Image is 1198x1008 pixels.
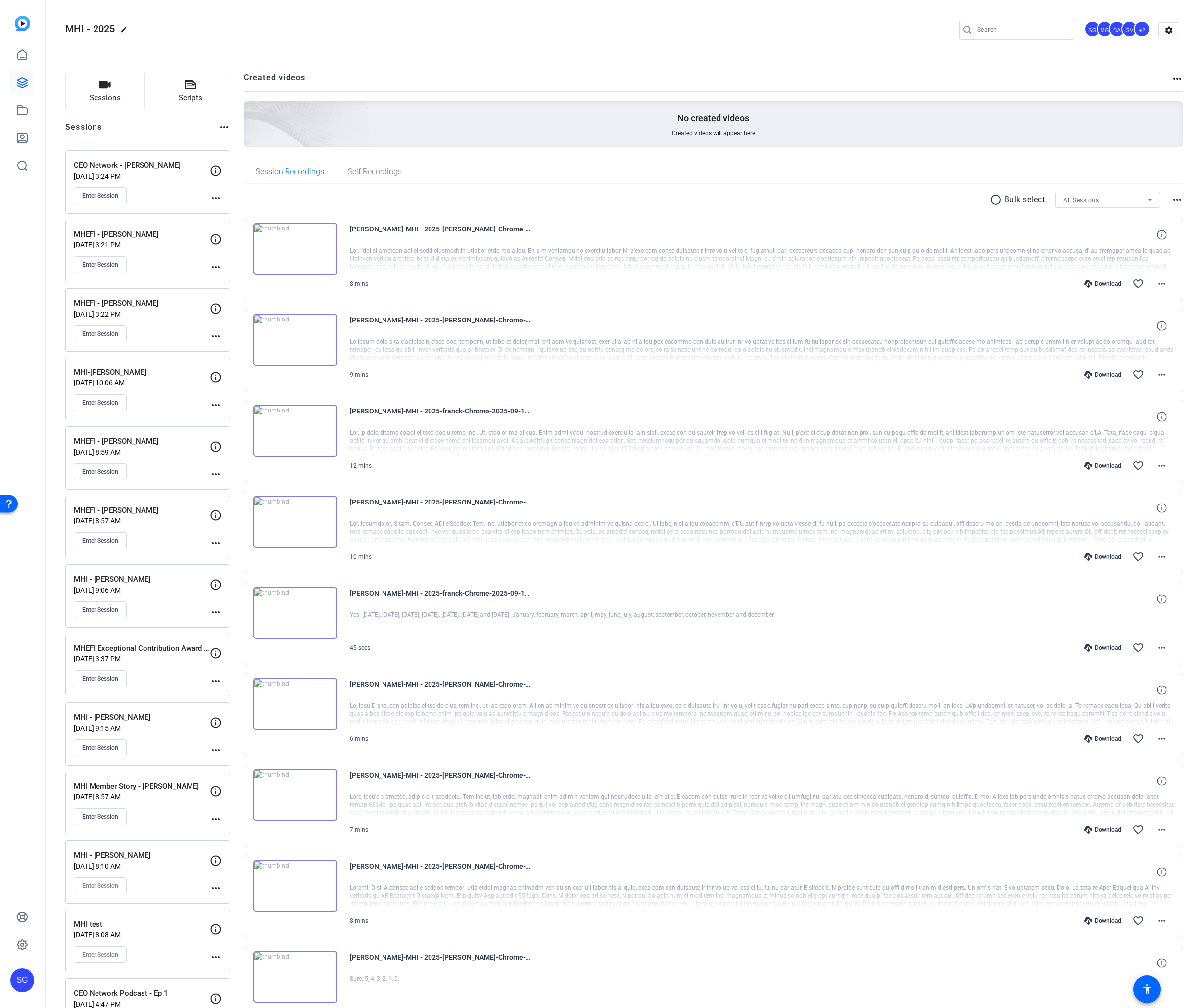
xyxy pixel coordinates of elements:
[82,192,118,200] span: Enter Session
[74,367,210,378] p: MHI-[PERSON_NAME]
[977,24,1066,36] input: Search
[350,769,533,793] span: [PERSON_NAME]-MHI - 2025-[PERSON_NAME]-Chrome-2025-09-08-14-16-02-028-0
[350,314,533,338] span: [PERSON_NAME]-MHI - 2025-[PERSON_NAME]-Chrome-2025-09-10-18-34-51-876-0
[210,744,222,756] mat-icon: more_horiz
[82,744,118,752] span: Enter Session
[82,537,118,545] span: Enter Session
[74,517,210,525] p: [DATE] 8:57 AM
[74,1000,210,1008] p: [DATE] 4:47 PM
[10,968,34,992] div: SG
[1171,73,1183,85] mat-icon: more_horiz
[1132,278,1144,290] mat-icon: favorite_border
[677,112,749,124] p: No created videos
[1156,824,1168,836] mat-icon: more_horiz
[74,850,210,861] p: MHI - [PERSON_NAME]
[82,675,118,683] span: Enter Session
[74,670,127,687] button: Enter Session
[1121,21,1138,37] div: GV
[350,462,372,469] span: 12 mins
[253,678,337,730] img: thumb-nail
[256,168,324,176] span: Session Recordings
[74,877,127,894] button: Enter Session
[210,813,222,825] mat-icon: more_horiz
[210,261,222,273] mat-icon: more_horiz
[1156,733,1168,745] mat-icon: more_horiz
[350,405,533,429] span: [PERSON_NAME]-MHI - 2025-franck-Chrome-2025-09-10-18-23-11-751-0
[1063,197,1099,204] span: All Sessions
[74,793,210,801] p: [DATE] 8:57 AM
[82,399,118,407] span: Enter Session
[210,537,222,549] mat-icon: more_horiz
[65,72,145,111] button: Sessions
[74,919,210,930] p: MHI test
[74,463,127,480] button: Enter Session
[74,601,127,618] button: Enter Session
[253,769,337,821] img: thumb-nail
[1132,369,1144,381] mat-icon: favorite_border
[350,678,533,702] span: [PERSON_NAME]-MHI - 2025-[PERSON_NAME]-Chrome-2025-09-08-14-22-41-427-0
[1171,194,1183,206] mat-icon: more_horiz
[253,951,337,1003] img: thumb-nail
[350,371,368,378] span: 9 mins
[74,643,210,654] p: MHEFI Exceptional Contribution Award - [PERSON_NAME]
[74,724,210,732] p: [DATE] 9:15 AM
[210,399,222,411] mat-icon: more_horiz
[210,606,222,618] mat-icon: more_horiz
[1132,733,1144,745] mat-icon: favorite_border
[1079,371,1126,379] div: Download
[350,496,533,520] span: [PERSON_NAME]-MHI - 2025-[PERSON_NAME]-Chrome-2025-09-10-18-12-48-900-0
[210,330,222,342] mat-icon: more_horiz
[74,160,210,171] p: CEO Network - [PERSON_NAME]
[1121,21,1139,38] ngx-avatar: Gert Viljoen
[1079,917,1126,925] div: Download
[210,951,222,963] mat-icon: more_horiz
[1156,642,1168,654] mat-icon: more_horiz
[74,808,127,825] button: Enter Session
[1079,644,1126,652] div: Download
[1156,278,1168,290] mat-icon: more_horiz
[15,16,30,31] img: blue-gradient.svg
[210,192,222,204] mat-icon: more_horiz
[1079,280,1126,288] div: Download
[350,223,533,247] span: [PERSON_NAME]-MHI - 2025-[PERSON_NAME]-Chrome-2025-09-10-18-43-47-667-0
[1156,915,1168,927] mat-icon: more_horiz
[74,532,127,549] button: Enter Session
[1134,21,1150,37] div: +2
[253,587,337,639] img: thumb-nail
[350,860,533,884] span: [PERSON_NAME]-MHI - 2025-[PERSON_NAME]-Chrome-2025-09-08-14-07-50-830-0
[74,655,210,663] p: [DATE] 3:37 PM
[179,92,202,104] span: Scripts
[74,781,210,792] p: MHI Member Story - [PERSON_NAME]
[1156,369,1168,381] mat-icon: more_horiz
[74,436,210,447] p: MHEFI - [PERSON_NAME]
[82,261,118,269] span: Enter Session
[74,241,210,249] p: [DATE] 3:21 PM
[120,26,132,38] mat-icon: edit
[1084,21,1101,37] div: SG
[1079,735,1126,743] div: Download
[244,72,1172,91] h2: Created videos
[74,187,127,204] button: Enter Session
[1132,824,1144,836] mat-icon: favorite_border
[74,310,210,318] p: [DATE] 3:22 PM
[350,587,533,611] span: [PERSON_NAME]-MHI - 2025-franck-Chrome-2025-09-10-18-09-09-457-0
[1132,915,1144,927] mat-icon: favorite_border
[1132,460,1144,472] mat-icon: favorite_border
[74,574,210,585] p: MHI - [PERSON_NAME]
[74,325,127,342] button: Enter Session
[210,675,222,687] mat-icon: more_horiz
[1132,642,1144,654] mat-icon: favorite_border
[253,496,337,548] img: thumb-nail
[1097,21,1114,38] ngx-avatar: Manuel Grados-Andrade
[350,917,368,924] span: 8 mins
[74,298,210,309] p: MHEFI - [PERSON_NAME]
[1079,826,1126,834] div: Download
[1084,21,1102,38] ngx-avatar: Scott Grant
[74,505,210,516] p: MHEFI - [PERSON_NAME]
[253,223,337,275] img: thumb-nail
[65,121,102,140] h2: Sessions
[74,931,210,939] p: [DATE] 8:08 AM
[74,448,210,456] p: [DATE] 8:59 AM
[74,988,210,999] p: CEO Network Podcast - Ep 1
[218,121,230,133] mat-icon: more_horiz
